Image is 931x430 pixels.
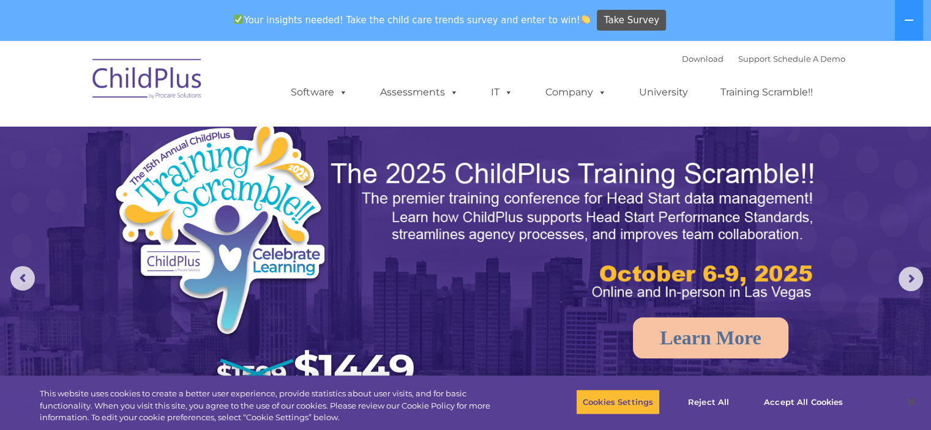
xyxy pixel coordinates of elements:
button: Reject All [670,389,747,415]
button: Close [898,388,925,415]
span: Take Survey [604,10,659,31]
a: Company [533,80,619,105]
a: Learn More [633,317,788,358]
img: ChildPlus by Procare Solutions [86,50,209,111]
img: ✅ [234,15,243,24]
button: Cookies Settings [576,389,660,415]
span: Phone number [170,131,222,140]
img: 👏 [581,15,590,24]
button: Accept All Cookies [757,389,850,415]
a: Support [738,54,771,64]
a: Software [279,80,360,105]
div: This website uses cookies to create a better user experience, provide statistics about user visit... [40,388,512,424]
a: Take Survey [597,10,666,31]
a: IT [479,80,525,105]
a: Download [682,54,723,64]
a: Schedule A Demo [773,54,845,64]
a: Training Scramble!! [708,80,825,105]
font: | [682,54,845,64]
a: Assessments [368,80,471,105]
span: Last name [170,81,208,90]
a: University [627,80,700,105]
span: Your insights needed! Take the child care trends survey and enter to win! [229,8,596,32]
